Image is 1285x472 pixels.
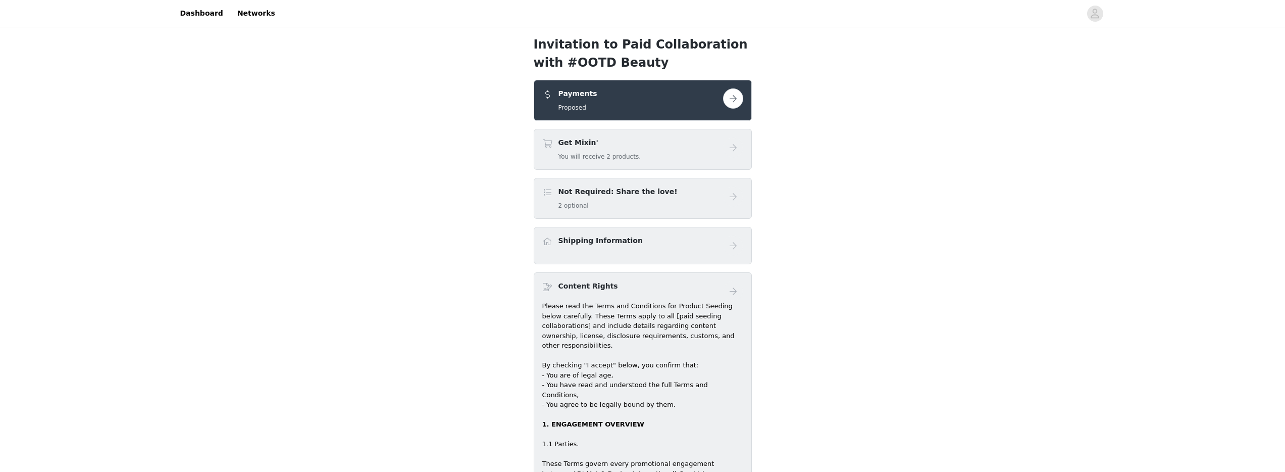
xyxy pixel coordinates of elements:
[542,420,644,428] strong: 1. ENGAGEMENT OVERVIEW
[534,178,752,219] div: Not Required: Share the love!
[534,227,752,264] div: Shipping Information
[542,301,743,430] p: Please read the Terms and Conditions for Product Seeding below carefully. These Terms apply to al...
[534,80,752,121] div: Payments
[558,88,597,99] h4: Payments
[558,186,678,197] h4: Not Required: Share the love!
[558,201,678,210] h5: 2 optional
[1090,6,1100,22] div: avatar
[558,281,618,292] h4: Content Rights
[534,35,752,72] h1: Invitation to Paid Collaboration with #OOTD Beauty
[534,129,752,170] div: Get Mixin'
[542,430,743,449] div: 1.1 Parties.
[558,152,641,161] h5: You will receive 2 products.
[174,2,229,25] a: Dashboard
[558,235,643,246] h4: Shipping Information
[558,103,597,112] h5: Proposed
[558,137,641,148] h4: Get Mixin'
[231,2,281,25] a: Networks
